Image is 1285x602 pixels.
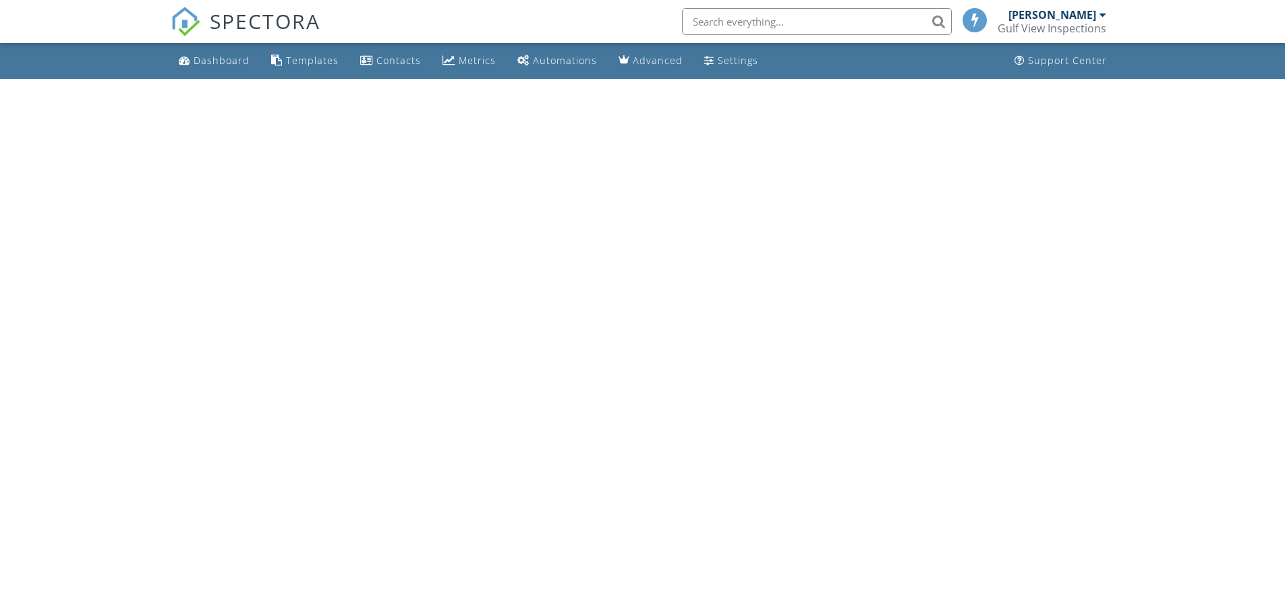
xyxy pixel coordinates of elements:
[1008,8,1096,22] div: [PERSON_NAME]
[437,49,501,73] a: Metrics
[699,49,764,73] a: Settings
[173,49,255,73] a: Dashboard
[718,54,758,67] div: Settings
[1009,49,1112,73] a: Support Center
[355,49,426,73] a: Contacts
[171,18,320,47] a: SPECTORA
[613,49,688,73] a: Advanced
[682,8,952,35] input: Search everything...
[633,54,683,67] div: Advanced
[171,7,200,36] img: The Best Home Inspection Software - Spectora
[210,7,320,35] span: SPECTORA
[1028,54,1107,67] div: Support Center
[459,54,496,67] div: Metrics
[286,54,339,67] div: Templates
[266,49,344,73] a: Templates
[998,22,1106,35] div: Gulf View Inspections
[512,49,602,73] a: Automations (Basic)
[376,54,421,67] div: Contacts
[533,54,597,67] div: Automations
[194,54,250,67] div: Dashboard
